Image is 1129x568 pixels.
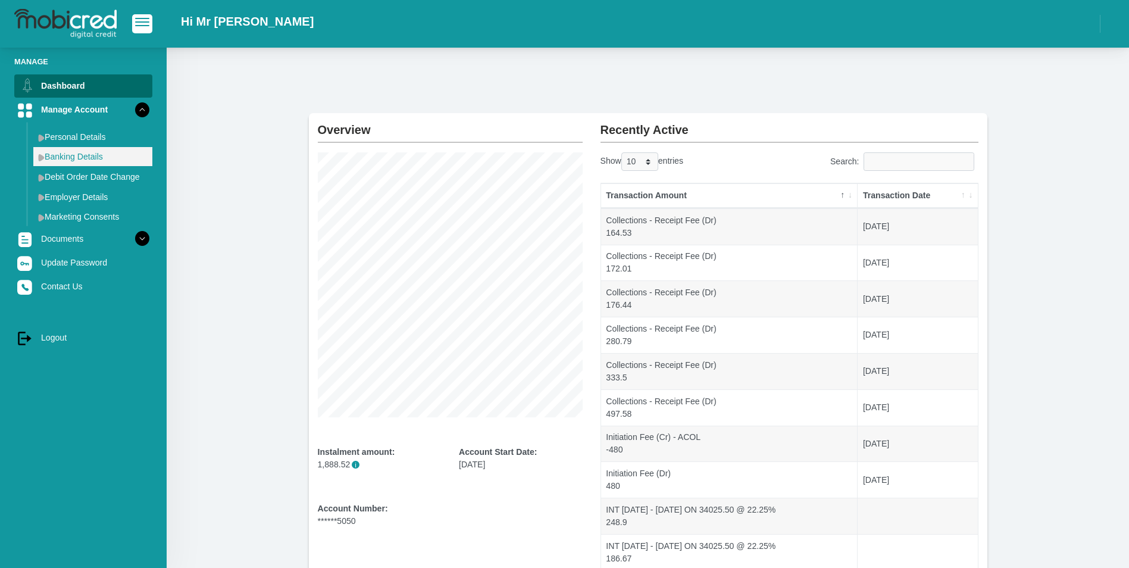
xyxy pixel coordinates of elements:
img: menu arrow [38,174,45,182]
td: [DATE] [858,317,977,353]
td: [DATE] [858,353,977,389]
a: Manage Account [14,98,152,121]
a: Documents [14,227,152,250]
a: Marketing Consents [33,207,152,226]
label: Show entries [601,152,683,171]
a: Dashboard [14,74,152,97]
th: Transaction Amount: activate to sort column descending [601,183,858,208]
h2: Overview [318,113,583,137]
td: [DATE] [858,389,977,426]
input: Search: [864,152,974,171]
td: [DATE] [858,245,977,281]
th: Transaction Date: activate to sort column ascending [858,183,977,208]
p: 1,888.52 [318,458,442,471]
b: Account Number: [318,504,388,513]
b: Account Start Date: [459,447,537,457]
img: menu arrow [38,214,45,221]
td: Collections - Receipt Fee (Dr) 280.79 [601,317,858,353]
img: menu arrow [38,134,45,142]
label: Search: [830,152,978,171]
td: [DATE] [858,426,977,462]
td: Collections - Receipt Fee (Dr) 497.58 [601,389,858,426]
td: Collections - Receipt Fee (Dr) 164.53 [601,208,858,245]
a: Employer Details [33,188,152,207]
select: Showentries [621,152,658,171]
img: menu arrow [38,194,45,201]
img: logo-mobicred.svg [14,9,117,39]
td: Collections - Receipt Fee (Dr) 333.5 [601,353,858,389]
a: Debit Order Date Change [33,167,152,186]
h2: Hi Mr [PERSON_NAME] [181,14,314,29]
b: Instalment amount: [318,447,395,457]
td: [DATE] [858,280,977,317]
a: Contact Us [14,275,152,298]
h2: Recently Active [601,113,978,137]
td: [DATE] [858,461,977,498]
td: Initiation Fee (Cr) - ACOL -480 [601,426,858,462]
a: Update Password [14,251,152,274]
td: Collections - Receipt Fee (Dr) 172.01 [601,245,858,281]
span: i [352,461,359,469]
div: [DATE] [459,446,583,471]
a: Banking Details [33,147,152,166]
td: Initiation Fee (Dr) 480 [601,461,858,498]
a: Personal Details [33,127,152,146]
li: Manage [14,56,152,67]
td: INT [DATE] - [DATE] ON 34025.50 @ 22.25% 248.9 [601,498,858,534]
td: [DATE] [858,208,977,245]
td: Collections - Receipt Fee (Dr) 176.44 [601,280,858,317]
img: menu arrow [38,154,45,161]
a: Logout [14,326,152,349]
